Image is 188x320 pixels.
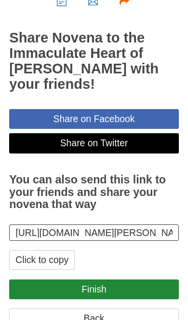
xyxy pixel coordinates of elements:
a: Share on Twitter [9,133,178,153]
h3: You can also send this link to your friends and share your novena that way [9,174,178,211]
h2: Share Novena to the Immaculate Heart of [PERSON_NAME] with your friends! [9,30,178,92]
button: Click to copy [9,250,75,270]
a: Share on Facebook [9,109,178,129]
a: Finish [9,279,178,299]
